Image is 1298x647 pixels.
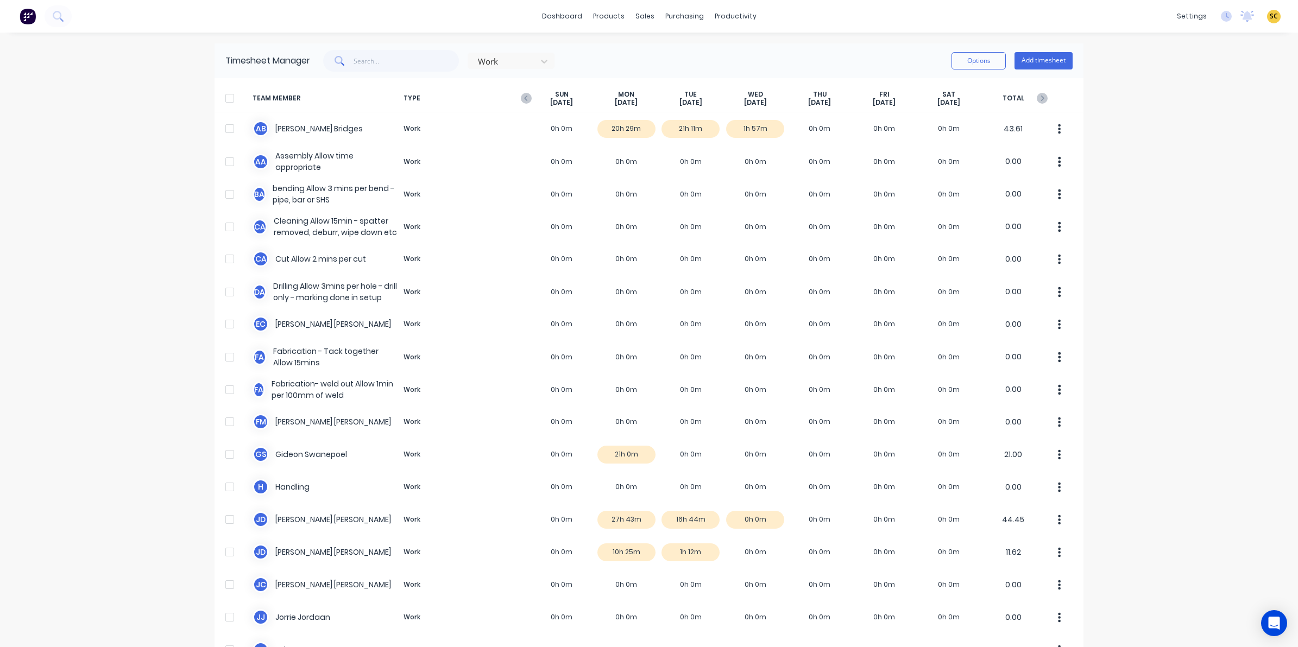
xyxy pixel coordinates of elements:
[399,90,530,107] span: TYPE
[942,90,955,99] span: SAT
[879,90,890,99] span: FRI
[748,90,763,99] span: WED
[555,90,569,99] span: SUN
[537,8,588,24] a: dashboard
[618,90,634,99] span: MON
[550,98,573,107] span: [DATE]
[981,90,1045,107] span: TOTAL
[873,98,896,107] span: [DATE]
[20,8,36,24] img: Factory
[813,90,827,99] span: THU
[684,90,697,99] span: TUE
[1015,52,1073,69] button: Add timesheet
[588,8,630,24] div: products
[1270,11,1278,21] span: SC
[679,98,702,107] span: [DATE]
[709,8,762,24] div: productivity
[225,54,310,67] div: Timesheet Manager
[354,50,459,72] input: Search...
[660,8,709,24] div: purchasing
[952,52,1006,69] button: Options
[253,90,399,107] span: TEAM MEMBER
[615,98,638,107] span: [DATE]
[1261,610,1287,636] div: Open Intercom Messenger
[808,98,831,107] span: [DATE]
[744,98,767,107] span: [DATE]
[1171,8,1212,24] div: settings
[630,8,660,24] div: sales
[937,98,960,107] span: [DATE]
